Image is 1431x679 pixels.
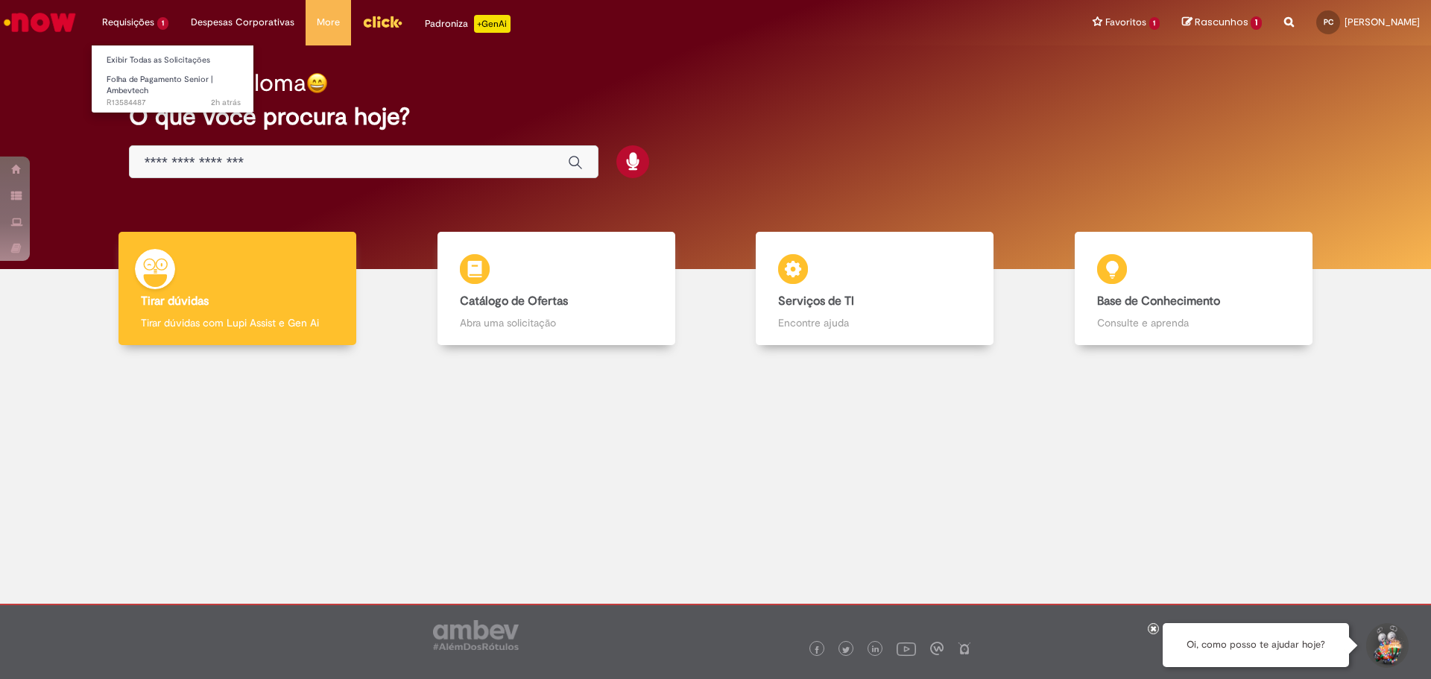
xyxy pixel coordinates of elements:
[930,642,944,655] img: logo_footer_workplace.png
[92,52,256,69] a: Exibir Todas as Solicitações
[211,97,241,108] time: 01/10/2025 09:32:27
[433,620,519,650] img: logo_footer_ambev_rotulo_gray.png
[211,97,241,108] span: 2h atrás
[425,15,511,33] div: Padroniza
[1105,15,1146,30] span: Favoritos
[460,294,568,309] b: Catálogo de Ofertas
[474,15,511,33] p: +GenAi
[1324,17,1333,27] span: PC
[107,97,241,109] span: R13584487
[715,232,1034,346] a: Serviços de TI Encontre ajuda
[1364,623,1409,668] button: Iniciar Conversa de Suporte
[1,7,78,37] img: ServiceNow
[107,74,213,97] span: Folha de Pagamento Senior | Ambevtech
[91,45,254,113] ul: Requisições
[1195,15,1248,29] span: Rascunhos
[842,646,850,654] img: logo_footer_twitter.png
[141,294,209,309] b: Tirar dúvidas
[397,232,716,346] a: Catálogo de Ofertas Abra uma solicitação
[897,639,916,658] img: logo_footer_youtube.png
[778,315,971,330] p: Encontre ajuda
[460,315,653,330] p: Abra uma solicitação
[813,646,821,654] img: logo_footer_facebook.png
[92,72,256,104] a: Aberto R13584487 : Folha de Pagamento Senior | Ambevtech
[1097,315,1290,330] p: Consulte e aprenda
[958,642,971,655] img: logo_footer_naosei.png
[306,72,328,94] img: happy-face.png
[129,104,1303,130] h2: O que você procura hoje?
[1097,294,1220,309] b: Base de Conhecimento
[872,645,879,654] img: logo_footer_linkedin.png
[78,232,397,346] a: Tirar dúvidas Tirar dúvidas com Lupi Assist e Gen Ai
[157,17,168,30] span: 1
[778,294,854,309] b: Serviços de TI
[191,15,294,30] span: Despesas Corporativas
[1345,16,1420,28] span: [PERSON_NAME]
[362,10,402,33] img: click_logo_yellow_360x200.png
[317,15,340,30] span: More
[102,15,154,30] span: Requisições
[1251,16,1262,30] span: 1
[141,315,334,330] p: Tirar dúvidas com Lupi Assist e Gen Ai
[1163,623,1349,667] div: Oi, como posso te ajudar hoje?
[1034,232,1353,346] a: Base de Conhecimento Consulte e aprenda
[1149,17,1160,30] span: 1
[1182,16,1262,30] a: Rascunhos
